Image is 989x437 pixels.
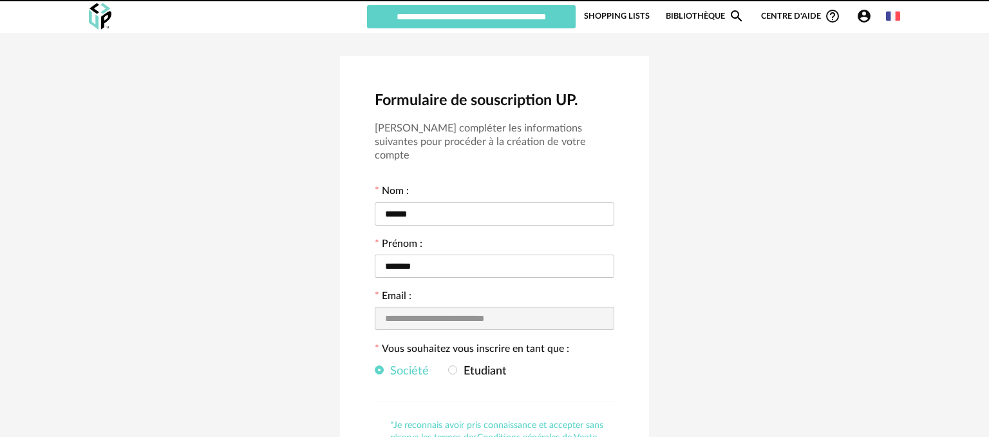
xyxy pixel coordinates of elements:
[375,186,409,199] label: Nom :
[457,365,507,377] span: Etudiant
[666,4,744,28] a: BibliothèqueMagnify icon
[886,9,900,23] img: fr
[375,122,614,162] h3: [PERSON_NAME] compléter les informations suivantes pour procéder à la création de votre compte
[729,8,744,24] span: Magnify icon
[584,4,650,28] a: Shopping Lists
[375,239,422,252] label: Prénom :
[89,3,111,30] img: OXP
[375,91,614,110] h2: Formulaire de souscription UP.
[856,8,872,24] span: Account Circle icon
[375,291,411,304] label: Email :
[384,365,429,377] span: Société
[856,8,878,24] span: Account Circle icon
[375,344,569,357] label: Vous souhaitez vous inscrire en tant que :
[825,8,840,24] span: Help Circle Outline icon
[761,8,840,24] span: Centre d'aideHelp Circle Outline icon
